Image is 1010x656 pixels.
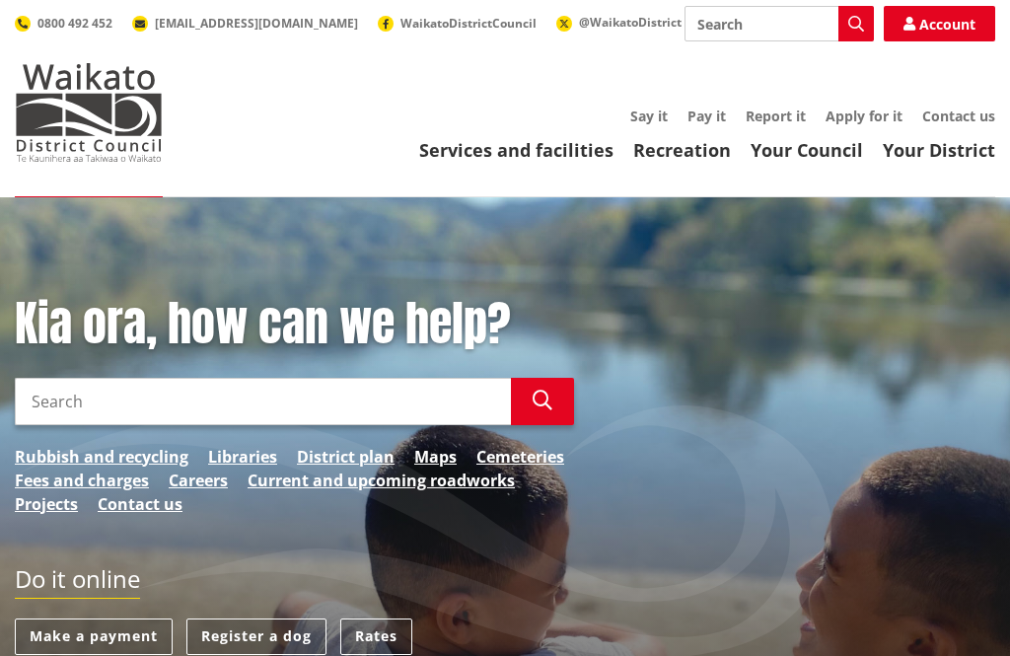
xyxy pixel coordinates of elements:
a: 0800 492 452 [15,15,112,32]
a: Careers [169,469,228,492]
a: District plan [297,445,395,469]
a: Rubbish and recycling [15,445,188,469]
a: Cemeteries [476,445,564,469]
a: Pay it [687,107,726,125]
a: Libraries [208,445,277,469]
a: Fees and charges [15,469,149,492]
a: [EMAIL_ADDRESS][DOMAIN_NAME] [132,15,358,32]
a: WaikatoDistrictCouncil [378,15,537,32]
span: WaikatoDistrictCouncil [400,15,537,32]
a: Recreation [633,138,731,162]
input: Search input [685,6,874,41]
a: Your Council [751,138,863,162]
a: Rates [340,619,412,655]
span: @WaikatoDistrict [579,14,682,31]
a: Maps [414,445,457,469]
a: Current and upcoming roadworks [248,469,515,492]
a: @WaikatoDistrict [556,14,682,31]
a: Make a payment [15,619,173,655]
img: Waikato District Council - Te Kaunihera aa Takiwaa o Waikato [15,63,163,162]
h1: Kia ora, how can we help? [15,296,574,353]
a: Your District [883,138,995,162]
input: Search input [15,378,511,425]
a: Projects [15,492,78,516]
a: Contact us [98,492,182,516]
h2: Do it online [15,565,140,600]
a: Services and facilities [419,138,613,162]
a: Report it [746,107,806,125]
a: Register a dog [186,619,326,655]
a: Apply for it [826,107,902,125]
a: Account [884,6,995,41]
span: [EMAIL_ADDRESS][DOMAIN_NAME] [155,15,358,32]
a: Say it [630,107,668,125]
span: 0800 492 452 [37,15,112,32]
a: Contact us [922,107,995,125]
